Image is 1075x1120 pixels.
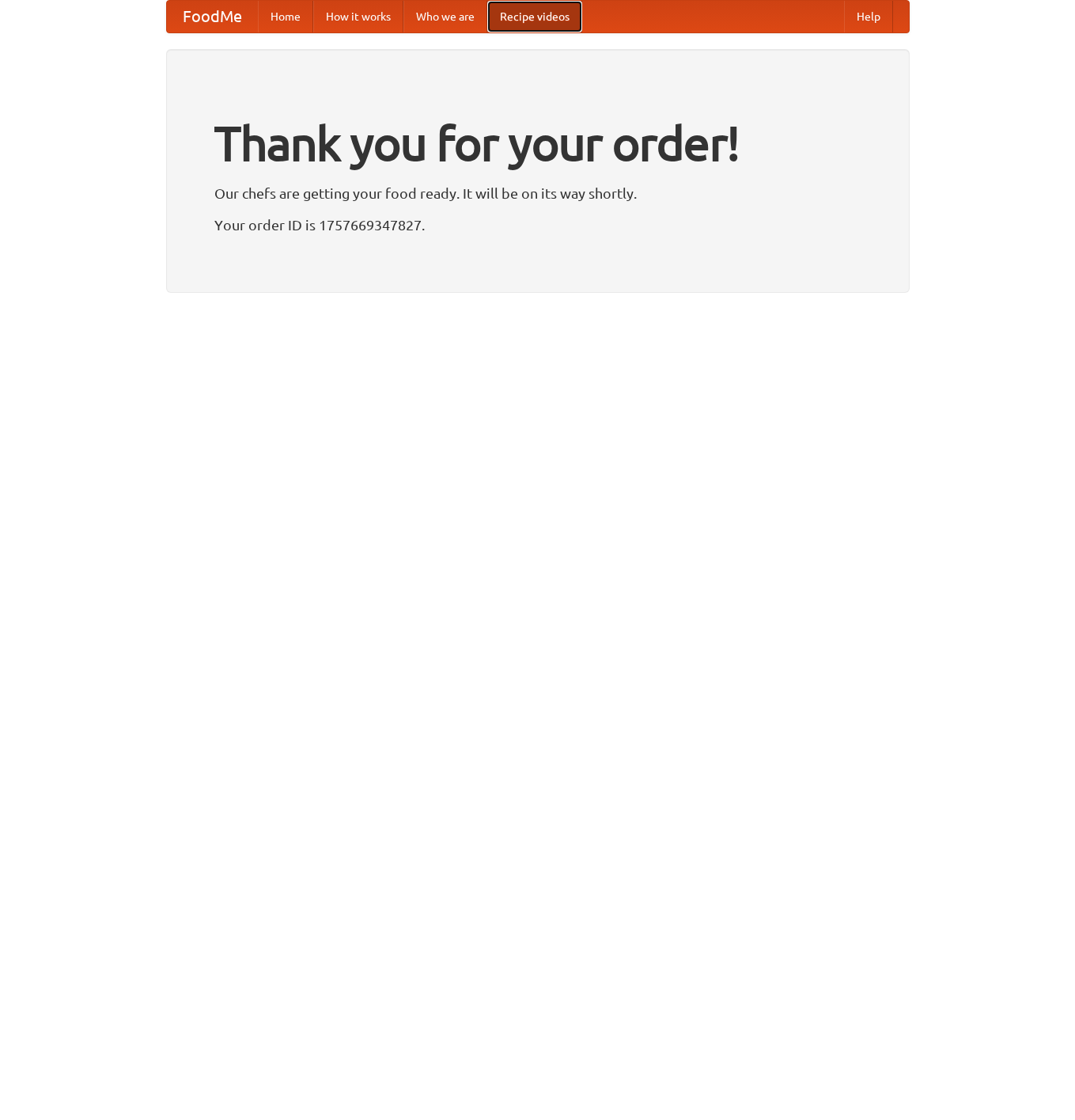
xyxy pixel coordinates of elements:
[313,1,403,32] a: How it works
[844,1,893,32] a: Help
[167,1,258,32] a: FoodMe
[214,181,861,205] p: Our chefs are getting your food ready. It will be on its way shortly.
[214,213,861,237] p: Your order ID is 1757669347827.
[214,105,861,181] h1: Thank you for your order!
[487,1,582,32] a: Recipe videos
[258,1,313,32] a: Home
[403,1,487,32] a: Who we are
